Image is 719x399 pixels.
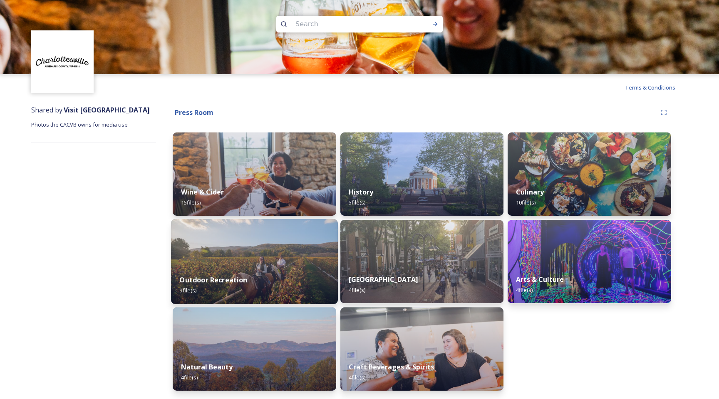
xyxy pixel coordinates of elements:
img: SMS02519%2520%281%29.jpg [171,219,338,304]
span: 4 file(s) [349,374,365,381]
span: 9 file(s) [179,287,196,294]
span: Terms & Conditions [625,84,675,91]
strong: Wine & Cider [181,187,224,197]
strong: [GEOGRAPHIC_DATA] [349,275,418,284]
img: 64a97168-0427-4f67-b101-9d7ce184f481.jpg [340,307,504,391]
img: Circle%20Logo.png [32,32,93,92]
span: 4 file(s) [181,374,198,381]
strong: Craft Beverages & Spirits [349,362,434,372]
img: 00221083-6aa6-4053-8a31-fc9e6e43a90e.jpg [173,132,336,216]
img: IX_SSuchak_117.jpg [508,220,671,303]
strong: History [349,187,373,197]
span: 4 file(s) [349,286,365,294]
a: Terms & Conditions [625,82,688,92]
span: Shared by: [31,105,150,115]
img: Charlottesville%27s%2520Historic%2520Pedestrian%2520Downtown%2520Mall%2520-%2520Photo%2520Credit%... [340,220,504,303]
strong: Outdoor Recreation [179,275,247,284]
strong: Visit [GEOGRAPHIC_DATA] [64,105,150,115]
span: 10 file(s) [516,199,536,206]
span: Photos the CACVB owns for media use [31,121,128,128]
span: 5 file(s) [349,199,365,206]
strong: Culinary [516,187,544,197]
strong: Natural Beauty [181,362,233,372]
img: Blue_Ridge_Shenandoah_SS_01%2520%283%29.jpg [173,307,336,391]
span: 15 file(s) [181,199,201,206]
span: 4 file(s) [516,286,533,294]
input: Search [291,15,405,33]
strong: Press Room [175,108,213,117]
strong: Arts & Culture [516,275,564,284]
img: b1ead265-684e-49c2-94a1-bed708dda874.jpg [508,132,671,216]
img: UVA%2520Rotunda%2520in%2520Spring%2520-%2520Photo%2520Credit%2520-%2520Brantley%2520Ussery%2520%2... [340,132,504,216]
